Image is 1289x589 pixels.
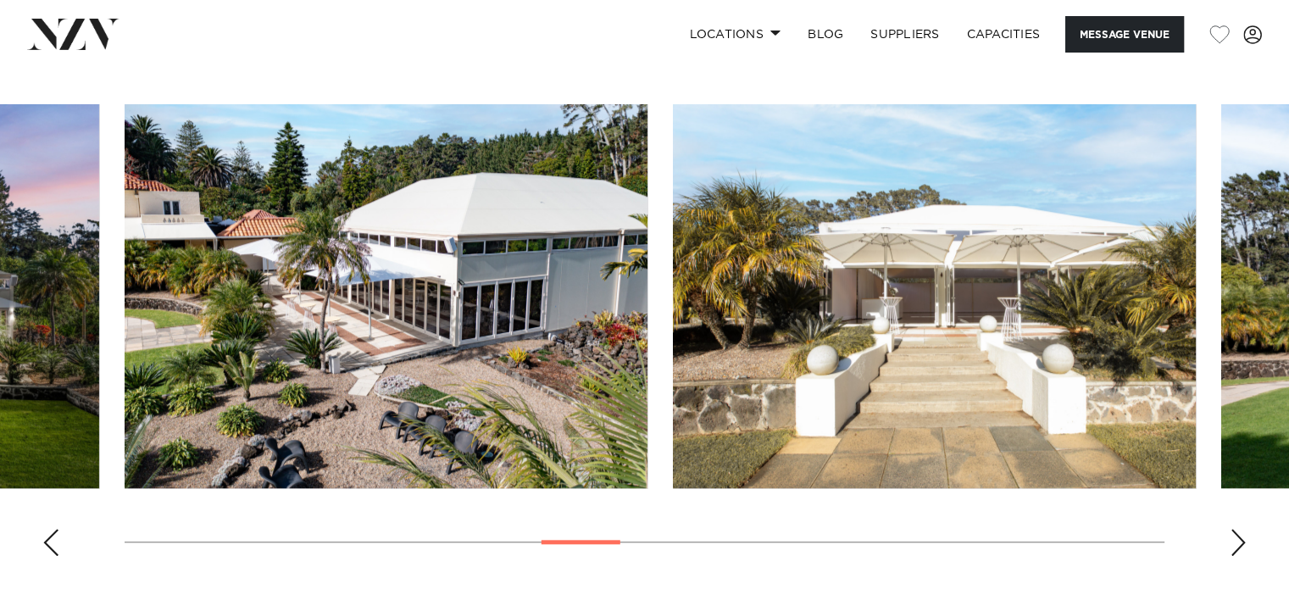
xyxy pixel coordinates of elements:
a: Capacities [953,16,1054,53]
swiper-slide: 12 / 25 [673,104,1196,488]
button: Message Venue [1065,16,1184,53]
a: BLOG [794,16,857,53]
a: Locations [675,16,794,53]
a: SUPPLIERS [857,16,953,53]
img: nzv-logo.png [27,19,119,49]
swiper-slide: 11 / 25 [125,104,647,488]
